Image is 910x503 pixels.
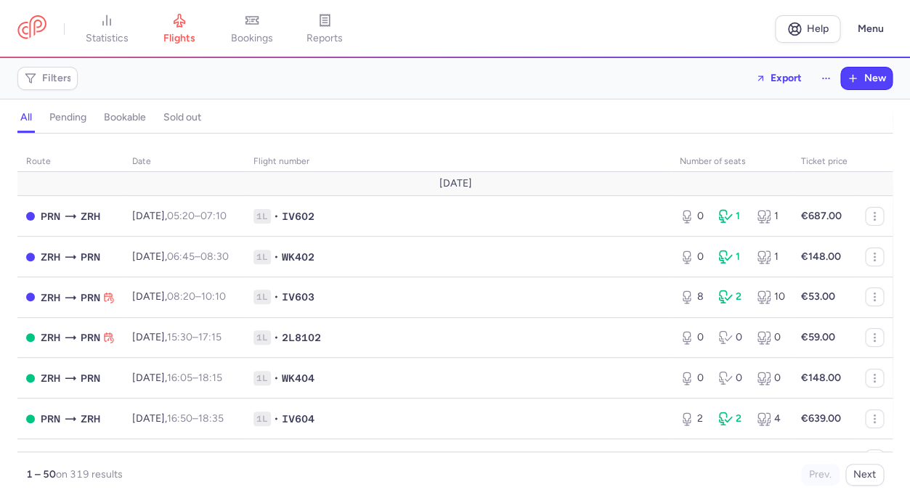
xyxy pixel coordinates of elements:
a: flights [143,13,216,45]
a: statistics [70,13,143,45]
a: reports [288,13,361,45]
span: 1L [253,330,271,345]
div: 0 [680,250,707,264]
span: – [167,372,222,384]
span: – [167,210,227,222]
h4: all [20,111,32,124]
div: 0 [680,371,707,385]
strong: €53.00 [801,290,835,303]
th: date [123,151,245,173]
button: Export [746,67,811,90]
span: 2L8102 [282,330,321,345]
time: 05:20 [167,210,195,222]
div: 2 [680,412,707,426]
span: WK404 [282,371,314,385]
span: ZRH [41,290,60,306]
span: IV604 [282,412,314,426]
h4: sold out [163,111,201,124]
a: CitizenPlane red outlined logo [17,15,46,42]
span: ZRH [41,249,60,265]
span: • [274,412,279,426]
button: New [841,68,892,89]
button: Filters [18,68,77,89]
strong: 1 – 50 [26,468,56,480]
span: • [274,290,279,304]
span: – [167,290,226,303]
span: flights [163,32,195,45]
div: 2 [718,412,745,426]
span: [DATE], [132,412,224,425]
span: PRN [81,249,100,265]
strong: €687.00 [801,210,842,222]
div: 0 [757,371,784,385]
span: ZRH [81,208,100,224]
span: Filters [42,73,72,84]
span: • [274,330,279,345]
div: 1 [718,209,745,224]
span: [DATE], [132,372,222,384]
span: • [274,371,279,385]
strong: €148.00 [801,372,841,384]
span: reports [306,32,343,45]
button: Prev. [801,464,840,486]
div: 0 [680,209,707,224]
span: ZRH [41,370,60,386]
button: Menu [849,15,893,43]
h4: bookable [104,111,146,124]
span: [DATE], [132,210,227,222]
a: Help [775,15,840,43]
time: 08:20 [167,290,195,303]
th: Ticket price [792,151,856,173]
time: 15:30 [167,331,192,343]
span: 1L [253,371,271,385]
span: 1L [253,290,271,304]
strong: €148.00 [801,250,841,263]
div: 0 [718,371,745,385]
div: 0 [757,330,784,345]
th: number of seats [671,151,792,173]
span: Export [771,73,802,83]
span: PRN [41,208,60,224]
time: 17:15 [198,331,222,343]
span: on 319 results [56,468,123,480]
th: Flight number [245,151,671,173]
span: PRN [81,330,100,345]
span: 1L [253,412,271,426]
span: bookings [231,32,273,45]
span: statistics [86,32,129,45]
button: Next [845,464,884,486]
span: – [167,250,229,263]
span: PRN [41,411,60,427]
time: 07:10 [200,210,227,222]
div: 0 [718,330,745,345]
div: 0 [680,330,707,345]
time: 10:10 [201,290,226,303]
span: [DATE], [132,331,222,343]
span: Help [807,23,829,34]
div: 1 [718,250,745,264]
time: 08:30 [200,250,229,263]
span: ZRH [41,330,60,345]
time: 16:50 [167,412,192,425]
span: IV602 [282,209,314,224]
span: • [274,250,279,264]
span: 1L [253,209,271,224]
th: route [17,151,123,173]
div: 10 [757,290,784,304]
time: 06:45 [167,250,195,263]
a: bookings [216,13,288,45]
span: WK402 [282,250,314,264]
span: PRN [81,370,100,386]
strong: €59.00 [801,331,835,343]
span: [DATE], [132,250,229,263]
h4: pending [49,111,86,124]
span: New [864,73,886,84]
span: • [274,209,279,224]
span: – [167,412,224,425]
time: 18:15 [198,372,222,384]
span: ZRH [81,451,100,467]
span: [DATE] [439,178,471,189]
div: 8 [680,290,707,304]
span: PRN [81,290,100,306]
span: [DATE], [132,290,226,303]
